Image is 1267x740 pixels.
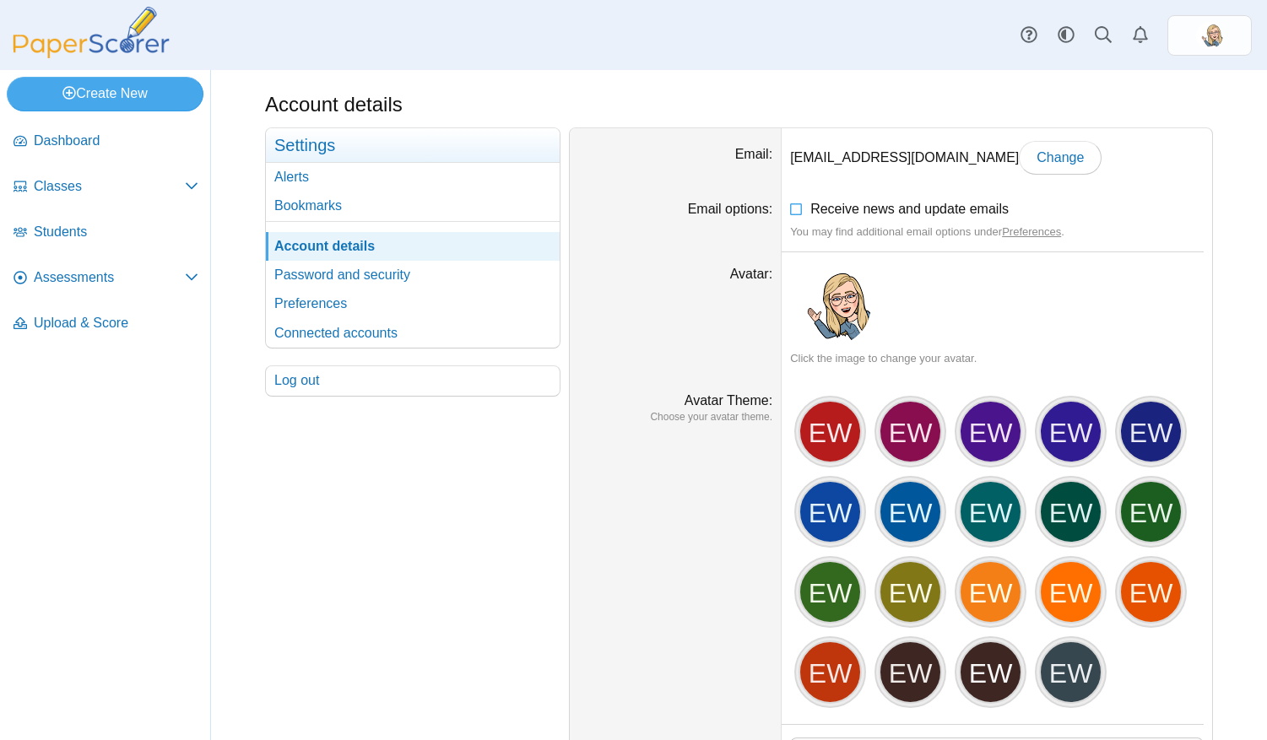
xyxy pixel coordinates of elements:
div: EW [959,480,1022,543]
div: EW [1039,480,1102,543]
a: Classes [7,167,205,208]
label: Email options [688,202,773,216]
a: Log out [266,366,560,395]
span: Dashboard [34,132,198,150]
div: EW [959,640,1022,704]
a: Upload & Score [7,304,205,344]
div: EW [799,400,862,463]
div: EW [959,560,1022,624]
div: EW [1039,400,1102,463]
a: Preferences [266,289,560,318]
a: Bookmarks [266,192,560,220]
a: Alerts [1122,17,1159,54]
dd: [EMAIL_ADDRESS][DOMAIN_NAME] [782,128,1212,187]
label: Avatar Theme [685,393,772,408]
span: Change [1037,150,1084,165]
div: EW [879,400,942,463]
div: EW [1039,640,1102,704]
a: Assessments [7,258,205,299]
div: EW [799,640,862,704]
div: EW [879,560,942,624]
a: Dashboard [7,122,205,162]
h1: Account details [265,90,403,119]
label: Avatar [730,267,772,281]
a: ps.zKYLFpFWctilUouI [1167,15,1252,56]
dfn: Choose your avatar theme. [578,410,772,424]
a: Preferences [1002,225,1061,238]
a: Connected accounts [266,319,560,348]
div: EW [1119,480,1183,543]
a: PaperScorer [7,46,176,61]
span: Emily Wasley [1196,22,1223,49]
span: Receive news and update emails [810,202,1009,216]
a: Account details [266,232,560,261]
div: You may find additional email options under . [790,224,1204,240]
div: Click the image to change your avatar. [790,351,1204,366]
span: Upload & Score [34,314,198,332]
div: EW [799,560,862,624]
a: Students [7,213,205,253]
a: Password and security [266,261,560,289]
a: Change [1019,141,1102,175]
img: ps.zKYLFpFWctilUouI [1196,22,1223,49]
img: ps.zKYLFpFWctilUouI [790,265,871,346]
div: EW [1119,560,1183,624]
span: Assessments [34,268,185,287]
div: EW [959,400,1022,463]
div: EW [879,480,942,543]
div: EW [1039,560,1102,624]
div: EW [1119,400,1183,463]
a: Alerts [266,163,560,192]
div: EW [799,480,862,543]
label: Email [735,147,772,161]
span: Students [34,223,198,241]
h3: Settings [266,128,560,163]
img: PaperScorer [7,7,176,58]
a: Create New [7,77,203,111]
span: Classes [34,177,185,196]
div: EW [879,640,942,704]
